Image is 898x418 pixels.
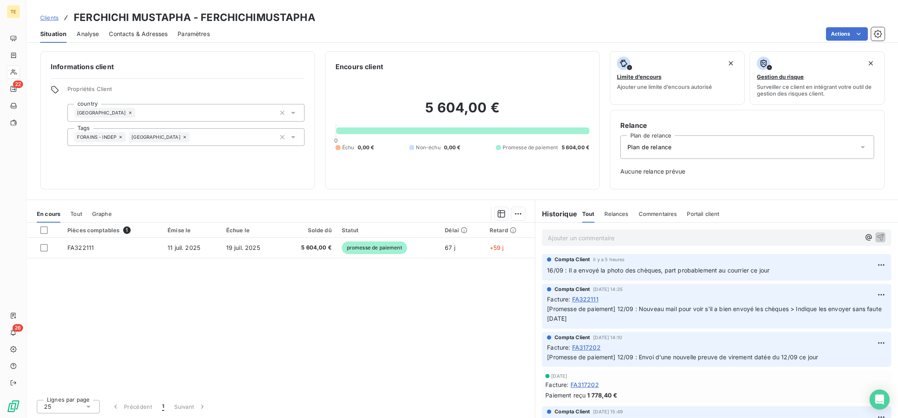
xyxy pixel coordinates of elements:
span: Tout [70,210,82,217]
button: Précédent [106,398,157,415]
span: Commentaires [639,210,677,217]
span: Ajouter une limite d’encours autorisé [617,83,712,90]
span: [GEOGRAPHIC_DATA] [132,135,181,140]
span: 26 [13,324,23,332]
span: Clients [40,14,59,21]
span: 0,00 € [358,144,374,151]
div: Statut [342,227,435,234]
button: Actions [826,27,868,41]
span: 19 juil. 2025 [226,244,260,251]
span: [DATE] 14:35 [593,287,623,292]
span: Facture : [547,343,570,352]
span: Aucune relance prévue [620,167,874,176]
span: Propriétés Client [67,86,304,97]
span: Compta Client [555,408,590,415]
a: Clients [40,13,59,22]
input: Ajouter une valeur [135,109,142,117]
span: +59 j [490,244,504,251]
button: Limite d’encoursAjouter une limite d’encours autorisé [610,51,745,105]
span: [DATE] 15:49 [593,409,623,414]
button: 1 [157,398,169,415]
div: Solde dû [286,227,332,234]
div: Échue le [226,227,276,234]
h3: FERCHICHI MUSTAPHA - FERCHICHIMUSTAPHA [74,10,315,25]
span: 67 j [445,244,455,251]
span: Graphe [92,210,112,217]
span: Non-échu [416,144,440,151]
span: 5 604,00 € [562,144,590,151]
span: [Promesse de paiement] 12/09 : Envoi d'une nouvelle preuve de virement datée du 12/09 ce jour [547,353,818,361]
span: Facture : [547,295,570,304]
span: Échu [342,144,354,151]
span: Compta Client [555,334,590,341]
span: FORAINS - INDEP [77,135,116,140]
button: Suivant [169,398,212,415]
span: En cours [37,210,60,217]
span: FA322111 [572,295,599,304]
span: FA322111 [67,244,94,251]
span: il y a 5 heures [593,257,624,262]
span: Paiement reçu [545,391,586,400]
span: 5 604,00 € [286,244,332,252]
span: Facture : [545,380,568,389]
span: 22 [13,80,23,88]
div: Émise le [168,227,216,234]
span: [Promesse de paiement] 12/09 : Nouveau mail pour voir s'il a bien envoyé les chèques > Indique le... [547,305,883,322]
span: Analyse [77,30,99,38]
img: Logo LeanPay [7,400,20,413]
span: [GEOGRAPHIC_DATA] [77,110,126,115]
span: Gestion du risque [757,73,804,80]
h2: 5 604,00 € [335,99,589,125]
span: 25 [44,402,51,411]
span: 0,00 € [444,144,461,151]
span: Surveiller ce client en intégrant votre outil de gestion des risques client. [757,83,877,97]
h6: Relance [620,120,874,130]
h6: Encours client [335,62,383,72]
span: Portail client [687,210,719,217]
span: Plan de relance [627,143,671,151]
span: Tout [582,210,595,217]
span: 0 [334,137,338,144]
span: FA317202 [570,380,599,389]
input: Ajouter une valeur [190,133,196,141]
span: Compta Client [555,256,590,263]
span: 1 778,40 € [587,391,617,400]
button: Gestion du risqueSurveiller ce client en intégrant votre outil de gestion des risques client. [750,51,885,105]
span: Relances [604,210,628,217]
span: 16/09 : Il a envoyé la photo des chèques, part probablement au courrier ce jour [547,267,769,274]
span: [DATE] 14:10 [593,335,622,340]
span: 1 [123,226,131,234]
span: Contacts & Adresses [109,30,168,38]
span: [DATE] [551,374,567,379]
span: Paramètres [178,30,210,38]
span: Promesse de paiement [503,144,558,151]
div: Retard [490,227,530,234]
span: 11 juil. 2025 [168,244,200,251]
div: Open Intercom Messenger [870,389,890,410]
span: promesse de paiement [342,241,407,254]
div: Pièces comptables [67,226,157,234]
span: Compta Client [555,286,590,293]
div: Délai [445,227,480,234]
span: Situation [40,30,67,38]
div: TE [7,5,20,18]
h6: Historique [535,209,577,219]
span: FA317202 [572,343,601,352]
span: Limite d’encours [617,73,661,80]
h6: Informations client [51,62,304,72]
span: 1 [162,402,164,411]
